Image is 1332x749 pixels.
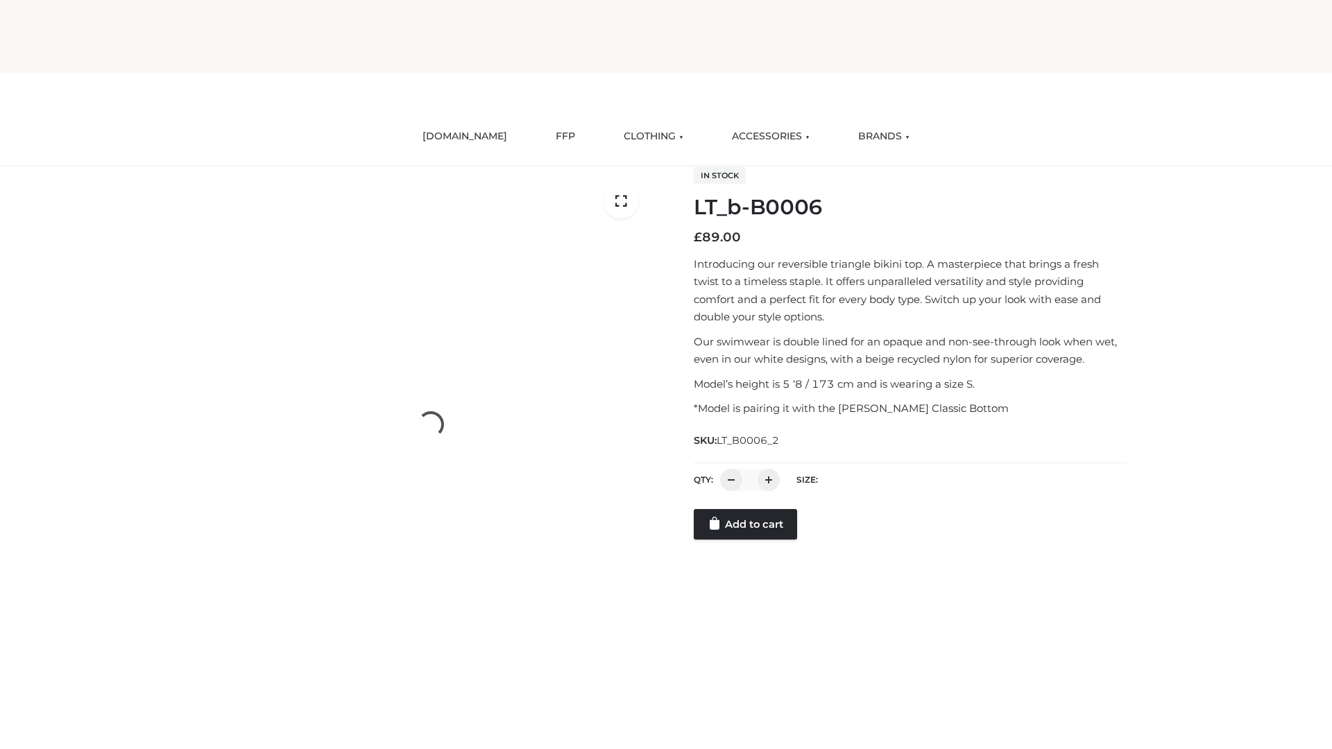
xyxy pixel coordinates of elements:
a: BRANDS [848,121,920,152]
bdi: 89.00 [694,230,741,245]
a: CLOTHING [613,121,694,152]
a: Add to cart [694,509,797,540]
a: ACCESSORIES [721,121,820,152]
h1: LT_b-B0006 [694,195,1126,220]
a: [DOMAIN_NAME] [412,121,518,152]
label: QTY: [694,474,713,485]
span: In stock [694,167,746,184]
span: SKU: [694,432,780,449]
span: LT_B0006_2 [717,434,779,447]
p: Model’s height is 5 ‘8 / 173 cm and is wearing a size S. [694,375,1126,393]
span: £ [694,230,702,245]
p: *Model is pairing it with the [PERSON_NAME] Classic Bottom [694,399,1126,417]
p: Our swimwear is double lined for an opaque and non-see-through look when wet, even in our white d... [694,333,1126,368]
a: FFP [545,121,586,152]
p: Introducing our reversible triangle bikini top. A masterpiece that brings a fresh twist to a time... [694,255,1126,326]
label: Size: [796,474,818,485]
